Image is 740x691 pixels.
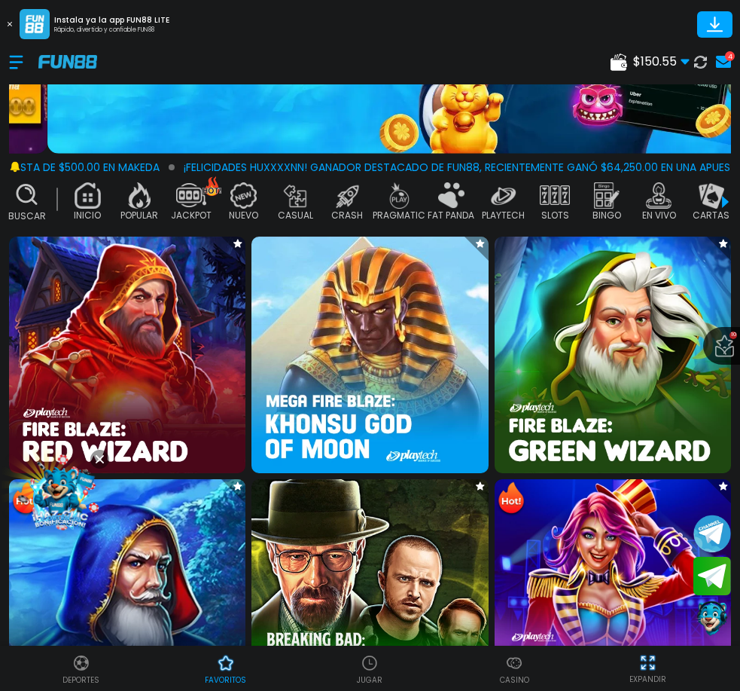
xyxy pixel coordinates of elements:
[203,176,221,197] img: hot
[54,14,169,26] p: Instala ya la app FUN88 LITE
[11,481,41,517] img: Hot
[357,674,382,686] p: JUGAR
[54,26,169,35] p: Rápido, divertido y confiable FUN88
[62,674,99,686] p: Deportes
[436,182,466,209] img: fat_panda_off.webp
[442,652,586,686] a: CasinoCasinoCasino
[384,182,414,209] img: pragmatic_off.webp
[38,55,97,68] img: Company Logo
[495,237,731,473] img: Fire Blaze: Green Wizard
[361,654,379,672] img: Casino Jugar
[693,514,731,553] button: Join telegram channel
[74,209,101,222] p: INICIO
[278,209,313,222] p: CASUAL
[205,674,246,686] p: favoritos
[9,237,245,473] img: Fire Blaze Jackpot: Red Wizard
[592,182,622,209] img: bingo_off.webp
[541,209,569,222] p: SLOTS
[629,674,666,685] p: EXPANDIR
[332,182,362,209] img: crash_off.webp
[500,674,529,686] p: Casino
[693,557,731,596] button: Join telegram
[482,209,525,222] p: PLAYTECH
[696,182,726,209] img: cards_off.webp
[280,182,310,209] img: casual_off.webp
[72,182,102,209] img: home_off.webp
[16,451,105,540] img: Image Link
[20,9,50,39] img: App Logo
[428,209,474,222] p: FAT PANDA
[373,209,425,222] p: PRAGMATIC
[711,51,731,72] a: 4
[540,182,570,209] img: slots_off.webp
[638,653,657,672] img: hide
[592,209,621,222] p: BINGO
[725,51,735,61] div: 4
[228,182,258,209] img: new_off.webp
[176,182,206,209] img: jackpot_off.webp
[693,599,731,638] button: Contact customer service
[251,237,488,473] img: Mega Fire Blaze: Khonsu God of Moon
[8,209,46,223] p: Buscar
[9,652,154,686] a: DeportesDeportesDeportes
[488,182,518,209] img: playtech_off.webp
[642,209,676,222] p: EN VIVO
[729,332,737,339] span: 10
[124,182,154,209] img: popular_off.webp
[633,53,690,71] span: $ 150.55
[693,209,729,222] p: CARTAS
[120,209,158,222] p: POPULAR
[154,652,298,686] a: Casino FavoritosCasino Favoritosfavoritos
[171,209,212,222] p: JACKPOT
[72,654,90,672] img: Deportes
[298,652,443,686] a: Casino JugarCasino JugarJUGAR
[229,209,258,222] p: NUEVO
[331,209,363,222] p: CRASH
[496,481,526,517] img: Hot
[505,654,523,672] img: Casino
[644,182,674,209] img: live_off.webp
